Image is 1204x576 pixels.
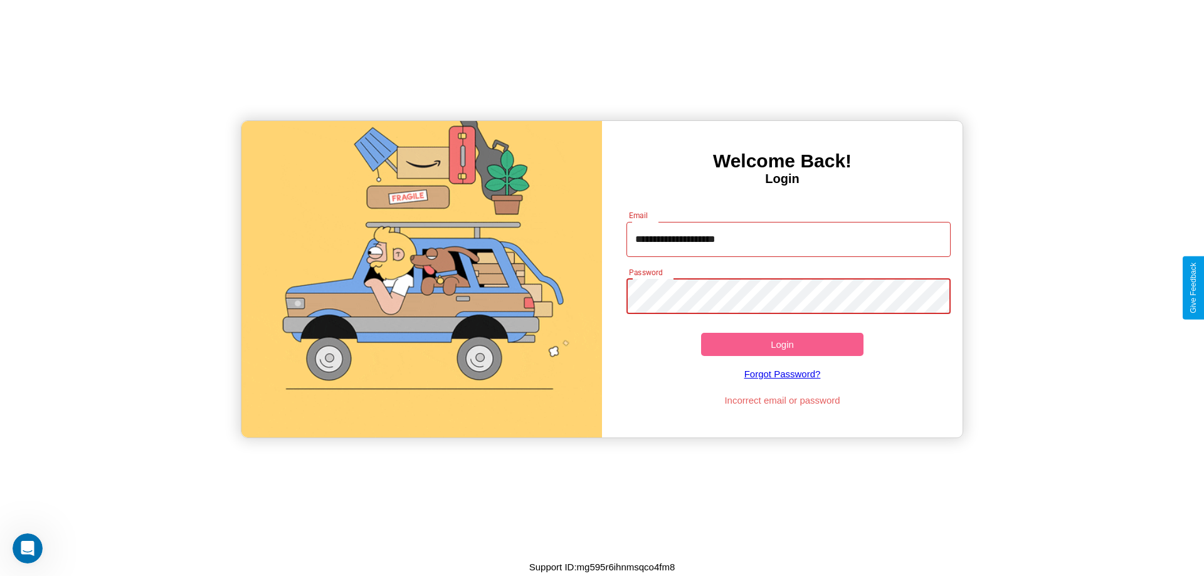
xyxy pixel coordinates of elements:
img: gif [241,121,602,437]
p: Support ID: mg595r6ihnmsqco4fm8 [529,558,675,575]
button: Login [701,333,863,356]
label: Email [629,210,648,221]
div: Give Feedback [1189,263,1198,313]
p: Incorrect email or password [620,392,945,409]
label: Password [629,267,662,278]
a: Forgot Password? [620,356,945,392]
iframe: Intercom live chat [13,533,43,563]
h3: Welcome Back! [602,150,963,172]
h4: Login [602,172,963,186]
